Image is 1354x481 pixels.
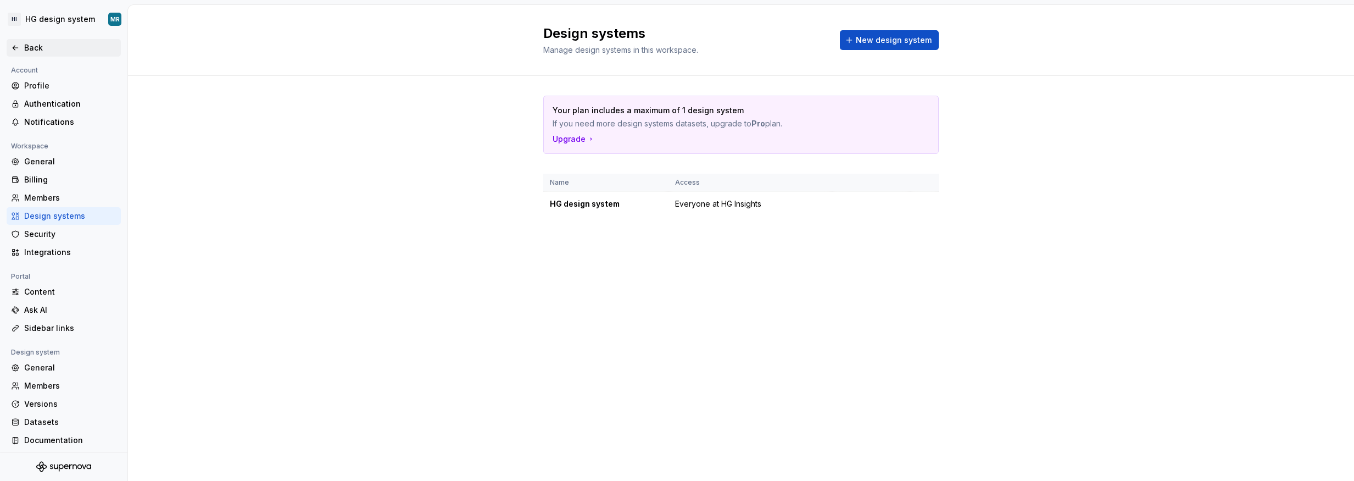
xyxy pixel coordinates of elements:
p: Your plan includes a maximum of 1 design system [553,105,852,116]
h2: Design systems [543,25,827,42]
a: Datasets [7,413,121,431]
div: Versions [24,399,116,410]
a: Members [7,377,121,395]
button: Upgrade [553,134,595,145]
a: General [7,153,121,170]
a: Content [7,283,121,301]
div: HI [8,13,21,26]
a: Authentication [7,95,121,113]
div: Profile [24,80,116,91]
div: Portal [7,270,35,283]
a: Billing [7,171,121,189]
div: HG design system [550,198,662,209]
div: General [24,362,116,373]
th: Access [668,174,832,192]
div: Security [24,229,116,240]
span: Everyone at HG Insights [675,198,761,209]
a: Design systems [7,207,121,225]
div: Notifications [24,117,116,128]
div: Members [24,380,116,391]
strong: Pro [751,119,765,128]
div: Workspace [7,140,53,153]
a: Security [7,225,121,243]
div: Ask AI [24,305,116,316]
a: Versions [7,395,121,413]
span: New design system [856,35,932,46]
svg: Supernova Logo [36,461,91,472]
button: HIHG design systemMR [2,7,125,31]
a: Sidebar links [7,319,121,337]
span: Manage design systems in this workspace. [543,45,698,54]
div: Billing [24,174,116,185]
button: New design system [840,30,939,50]
div: MR [110,15,120,24]
div: Datasets [24,417,116,428]
a: Ask AI [7,301,121,319]
div: Design system [7,346,64,359]
div: Authentication [24,98,116,109]
a: Back [7,39,121,57]
div: Account [7,64,42,77]
div: Design systems [24,211,116,222]
div: HG design system [25,14,95,25]
div: General [24,156,116,167]
a: Members [7,189,121,207]
a: Integrations [7,244,121,261]
p: If you need more design systems datasets, upgrade to plan. [553,118,852,129]
div: Content [24,286,116,297]
a: Documentation [7,432,121,449]
div: Back [24,42,116,53]
div: Integrations [24,247,116,258]
div: Members [24,192,116,203]
th: Name [543,174,668,192]
a: Notifications [7,113,121,131]
a: Profile [7,77,121,95]
div: Sidebar links [24,323,116,334]
a: General [7,359,121,377]
div: Documentation [24,435,116,446]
